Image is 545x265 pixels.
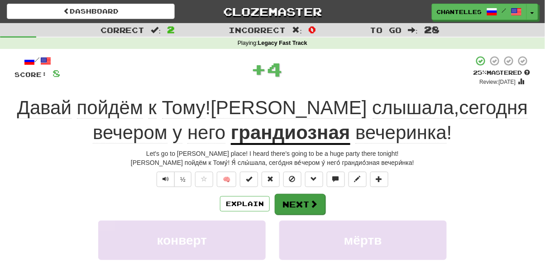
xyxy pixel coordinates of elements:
div: Let's go to [PERSON_NAME] place! I heard there's going to be a huge party there tonight! [14,149,531,158]
span: chantelles [437,8,482,16]
span: мёртв [344,233,382,247]
span: слышала [373,97,454,119]
span: / [502,7,507,14]
span: пойдём [77,97,143,119]
button: 🧠 [217,172,236,187]
span: 0 [308,24,316,35]
a: Dashboard [7,4,175,19]
button: Explain [220,196,270,212]
span: : [408,26,418,34]
span: 28 [424,24,440,35]
small: Review: [DATE] [480,79,516,85]
span: Correct [100,25,145,34]
button: Next [275,194,325,215]
a: Clozemaster [188,4,356,19]
span: ! [350,122,452,144]
span: Давай [17,97,72,119]
div: Text-to-speech controls [155,172,191,187]
button: Ignore sentence (alt+i) [283,172,301,187]
span: ! , [17,97,528,144]
u: грандиозная [231,122,350,145]
button: Discuss sentence (alt+u) [327,172,345,187]
div: Mastered [473,69,531,77]
span: Incorrect [229,25,286,34]
div: / [14,55,60,67]
button: ½ [174,172,191,187]
button: Grammar (alt+g) [305,172,323,187]
div: [PERSON_NAME] пойдём к Тому́! Я́ слы́шала, сего́дня ве́чером у́ него́ грандио́зная вечери́нка! [14,158,531,167]
button: Add to collection (alt+a) [370,172,388,187]
span: Тому [162,97,206,119]
button: Edit sentence (alt+d) [349,172,367,187]
span: вечеринка [355,122,447,144]
span: у [173,122,182,144]
button: конверт [98,221,266,260]
span: To go [370,25,402,34]
span: конверт [157,233,207,247]
span: : [151,26,161,34]
button: мёртв [279,221,447,260]
span: + [251,55,267,82]
span: сегодня [459,97,528,119]
span: 8 [53,67,60,79]
span: него [187,122,225,144]
span: Score: [14,71,47,78]
span: 4 [267,58,283,80]
span: 25 % [473,69,487,76]
button: Set this sentence to 100% Mastered (alt+m) [240,172,258,187]
a: chantelles / [432,4,527,20]
span: : [292,26,302,34]
strong: Legacy Fast Track [258,40,307,46]
span: [PERSON_NAME] [210,97,367,119]
button: Play sentence audio (ctl+space) [157,172,175,187]
span: 2 [167,24,175,35]
button: Reset to 0% Mastered (alt+r) [262,172,280,187]
span: к [148,97,157,119]
button: Favorite sentence (alt+f) [195,172,213,187]
span: вечером [93,122,167,144]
